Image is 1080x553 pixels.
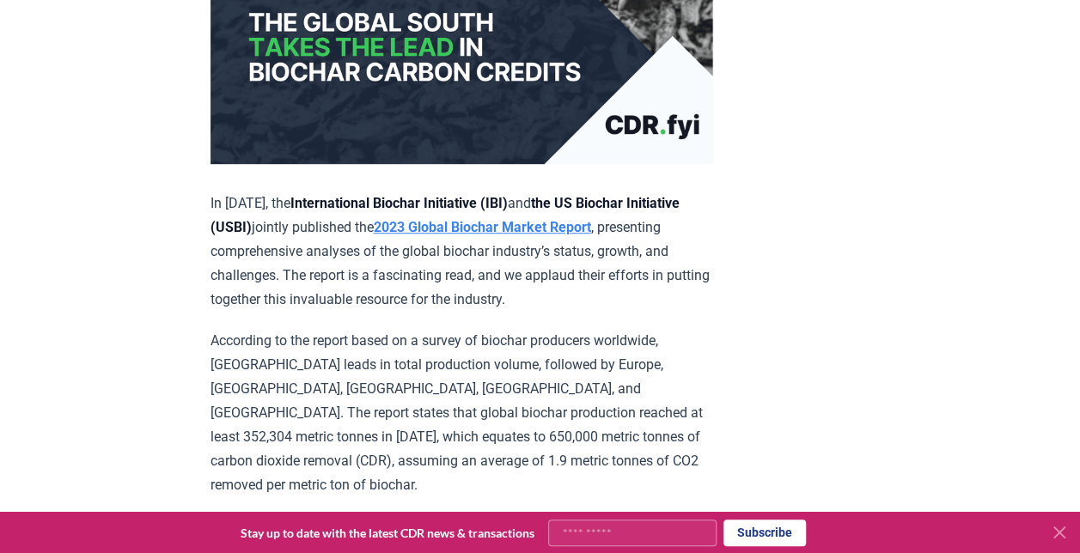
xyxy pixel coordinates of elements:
[290,195,508,211] strong: International Biochar Initiative (IBI)
[374,219,591,235] a: 2023 Global Biochar Market Report
[211,191,713,312] p: In [DATE], the and jointly published the , presenting comprehensive analyses of the global biocha...
[211,195,680,235] strong: the US Biochar Initiative (USBI)
[211,329,713,497] p: According to the report based on a survey of biochar producers worldwide, [GEOGRAPHIC_DATA] leads...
